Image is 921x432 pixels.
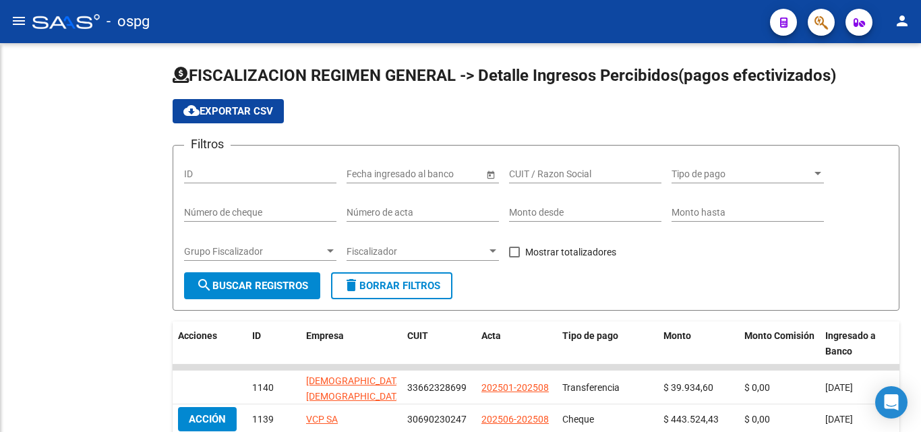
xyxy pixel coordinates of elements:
mat-icon: search [196,277,212,293]
span: 30690230247 [407,414,467,425]
span: Tipo de pago [562,330,618,341]
span: [DATE] [825,382,853,393]
span: Empresa [306,330,344,341]
span: Exportar CSV [183,105,273,117]
datatable-header-cell: CUIT [402,321,476,366]
span: ID [252,330,261,341]
span: $ 39.934,60 [663,382,713,393]
span: $ 0,00 [744,382,770,393]
span: Mostrar totalizadores [525,244,616,260]
span: Transferencia [562,382,620,393]
span: Acción [189,413,226,425]
datatable-header-cell: ID [247,321,301,366]
datatable-header-cell: Ingresado a Banco [820,321,901,366]
span: Monto Comisión [744,330,814,341]
span: VCP SA [306,414,338,425]
datatable-header-cell: Acciones [173,321,247,366]
span: Fiscalizador [347,246,487,257]
span: Acciones [178,330,217,341]
span: 1139 [252,414,274,425]
span: [DATE] [825,414,853,425]
mat-icon: delete [343,277,359,293]
span: $ 443.524,43 [663,414,719,425]
span: 1140 [252,382,274,393]
span: Cheque [562,414,594,425]
span: CUIT [407,330,428,341]
button: Acción [178,407,237,431]
datatable-header-cell: Empresa [301,321,402,366]
input: Fecha inicio [347,168,396,180]
div: 202506-202508 [481,412,549,427]
span: Grupo Fiscalizador [184,246,324,257]
button: Buscar Registros [184,272,320,299]
span: Buscar Registros [196,280,308,292]
mat-icon: cloud_download [183,102,200,119]
datatable-header-cell: Tipo de pago [557,321,658,366]
span: $ 0,00 [744,414,770,425]
span: 33662328699 [407,382,467,393]
button: Exportar CSV [173,99,284,123]
datatable-header-cell: Monto Comisión [739,321,820,366]
div: Open Intercom Messenger [875,386,908,419]
mat-icon: person [894,13,910,29]
datatable-header-cell: Monto [658,321,739,366]
span: Monto [663,330,691,341]
button: Open calendar [483,167,498,181]
datatable-header-cell: Acta [476,321,557,366]
span: - ospg [107,7,150,36]
span: Acta [481,330,501,341]
button: Borrar Filtros [331,272,452,299]
mat-icon: menu [11,13,27,29]
span: Tipo de pago [672,168,812,180]
span: Borrar Filtros [343,280,440,292]
span: Ingresado a Banco [825,330,876,357]
h3: Filtros [184,135,231,154]
div: 202501-202508 [481,380,549,396]
span: FISCALIZACION REGIMEN GENERAL -> Detalle Ingresos Percibidos(pagos efectivizados) [173,66,836,85]
input: Fecha fin [407,168,473,180]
